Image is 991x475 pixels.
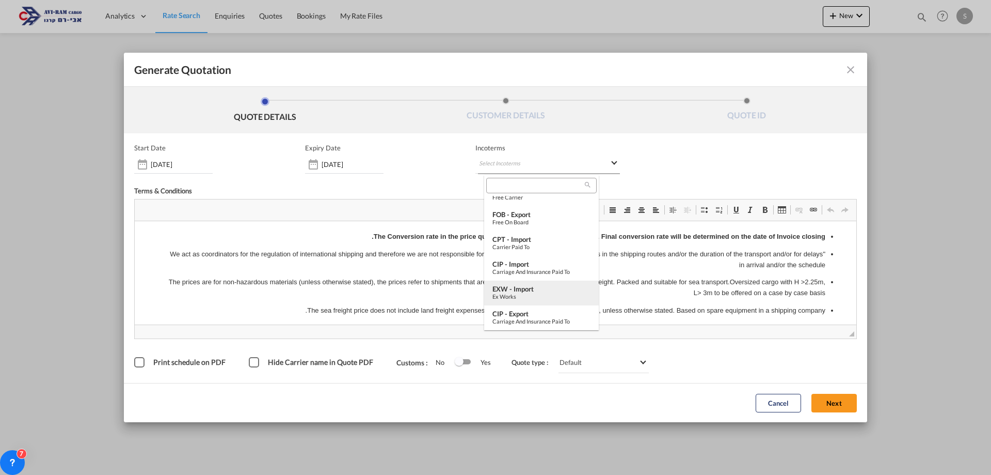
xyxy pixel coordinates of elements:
[31,102,691,113] p: The sea transport prices are subject to the prices of the shipping companies and may change accor...
[31,28,691,50] p: "We act as coordinators for the regulation of international shipping and therefore we are not res...
[31,84,691,95] p: The sea freight price does not include land freight expenses abroad and/or other expenses abroad,...
[492,268,590,275] div: Carriage and Insurance Paid to
[492,243,590,250] div: Carrier Paid to
[492,235,590,243] div: CPT - import
[492,260,590,268] div: CIP - import
[584,181,592,189] md-icon: icon-magnify
[492,210,590,219] div: FOB - export
[237,11,691,19] strong: The Conversion rate in the price quote is for the date of the quote only. Final conversion rate w...
[492,310,590,318] div: CIP - export
[492,219,590,225] div: Free on Board
[492,285,590,293] div: EXW - import
[492,194,590,201] div: Free Carrier
[492,318,590,325] div: Carriage and Insurance Paid to
[31,56,691,78] p: The prices are for non-hazardous materials (unless otherwise stated), the prices refer to shipmen...
[492,293,590,300] div: Ex Works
